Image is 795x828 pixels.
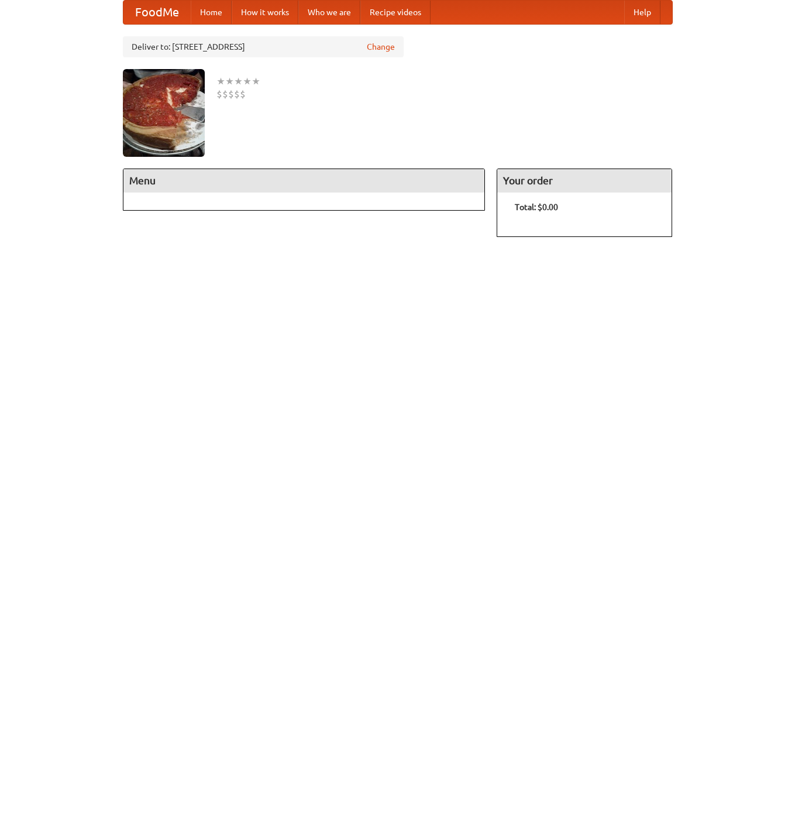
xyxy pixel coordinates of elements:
a: Home [191,1,232,24]
a: Who we are [298,1,360,24]
li: ★ [252,75,260,88]
a: FoodMe [123,1,191,24]
li: ★ [243,75,252,88]
a: How it works [232,1,298,24]
h4: Your order [497,169,672,193]
li: $ [228,88,234,101]
li: ★ [234,75,243,88]
li: ★ [216,75,225,88]
a: Change [367,41,395,53]
b: Total: $0.00 [515,202,558,212]
img: angular.jpg [123,69,205,157]
a: Recipe videos [360,1,431,24]
div: Deliver to: [STREET_ADDRESS] [123,36,404,57]
li: $ [222,88,228,101]
li: $ [234,88,240,101]
li: ★ [225,75,234,88]
li: $ [240,88,246,101]
a: Help [624,1,660,24]
li: $ [216,88,222,101]
h4: Menu [123,169,485,193]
